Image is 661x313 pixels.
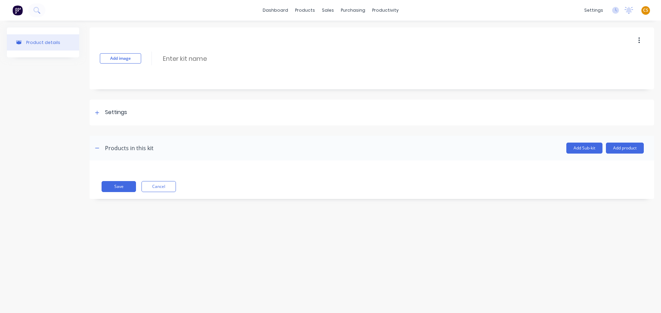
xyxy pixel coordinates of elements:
button: Add image [100,53,141,64]
a: dashboard [259,5,292,15]
div: Products in this kit [105,144,154,152]
button: Product details [7,34,79,51]
div: Product details [26,40,60,45]
div: products [292,5,318,15]
div: settings [581,5,607,15]
div: Settings [105,108,127,117]
button: Add product [606,143,644,154]
img: Factory [12,5,23,15]
input: Enter kit name [162,54,284,64]
div: purchasing [337,5,369,15]
button: Add Sub-kit [566,143,602,154]
div: productivity [369,5,402,15]
button: Cancel [141,181,176,192]
span: CS [643,7,648,13]
div: sales [318,5,337,15]
button: Save [102,181,136,192]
